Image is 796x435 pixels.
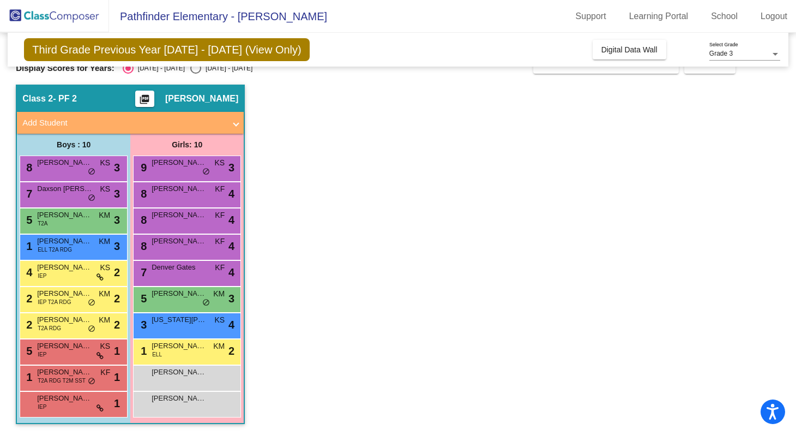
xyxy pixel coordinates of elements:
[38,219,47,228] span: T2A
[99,314,110,326] span: KM
[100,367,110,378] span: KF
[38,377,86,385] span: T2A RDG T2M SST
[228,238,234,254] span: 4
[37,157,92,168] span: [PERSON_NAME]
[88,325,95,333] span: do_not_disturb_alt
[152,210,206,221] span: [PERSON_NAME]
[138,214,147,226] span: 8
[114,159,120,176] span: 3
[88,377,95,386] span: do_not_disturb_alt
[215,183,225,195] span: KF
[138,94,151,109] mat-icon: picture_as_pdf
[215,262,225,273] span: KF
[152,350,162,359] span: ELL
[702,8,746,25] a: School
[37,183,92,194] span: Daxson [PERSON_NAME]
[23,162,32,174] span: 8
[37,314,92,325] span: [PERSON_NAME]
[38,403,46,411] span: IEP
[114,369,120,385] span: 1
[152,341,206,351] span: [PERSON_NAME]
[114,264,120,281] span: 2
[37,367,92,378] span: [PERSON_NAME]
[114,186,120,202] span: 3
[23,319,32,331] span: 2
[213,288,225,300] span: KM
[138,293,147,305] span: 5
[88,194,95,202] span: do_not_disturb_alt
[138,240,147,252] span: 8
[228,317,234,333] span: 4
[601,45,658,54] span: Digital Data Wall
[152,314,206,325] span: [US_STATE][PERSON_NAME]
[88,168,95,176] span: do_not_disturb_alt
[152,288,206,299] span: [PERSON_NAME]
[752,8,796,25] a: Logout
[138,345,147,357] span: 1
[228,264,234,281] span: 4
[99,236,110,247] span: KM
[37,341,92,351] span: [PERSON_NAME]
[215,157,225,169] span: KS
[38,246,72,254] span: ELL T2A RDG
[213,341,225,352] span: KM
[23,188,32,200] span: 7
[228,212,234,228] span: 4
[88,299,95,307] span: do_not_disturb_alt
[567,8,615,25] a: Support
[138,319,147,331] span: 3
[114,290,120,307] span: 2
[100,157,111,169] span: KS
[23,214,32,226] span: 5
[114,395,120,412] span: 1
[215,210,225,221] span: KF
[23,240,32,252] span: 1
[709,50,733,57] span: Grade 3
[123,63,252,74] mat-radio-group: Select an option
[114,343,120,359] span: 1
[100,262,111,273] span: KS
[22,117,225,129] mat-panel-title: Add Student
[23,266,32,278] span: 4
[38,350,46,359] span: IEP
[201,63,252,73] div: [DATE] - [DATE]
[109,8,327,25] span: Pathfinder Elementary - [PERSON_NAME]
[99,288,110,300] span: KM
[114,317,120,333] span: 2
[38,324,61,332] span: T2A RDG
[152,236,206,247] span: [PERSON_NAME]
[228,186,234,202] span: 4
[99,210,110,221] span: KM
[17,112,244,134] mat-expansion-panel-header: Add Student
[620,8,697,25] a: Learning Portal
[16,63,114,73] span: Display Scores for Years:
[138,188,147,200] span: 8
[114,238,120,254] span: 3
[17,134,130,156] div: Boys : 10
[37,236,92,247] span: [PERSON_NAME]
[202,168,210,176] span: do_not_disturb_alt
[37,262,92,273] span: [PERSON_NAME]
[215,236,225,247] span: KF
[228,343,234,359] span: 2
[152,393,206,404] span: [PERSON_NAME]
[22,93,53,104] span: Class 2
[130,134,244,156] div: Girls: 10
[37,288,92,299] span: [PERSON_NAME]
[100,183,111,195] span: KS
[114,212,120,228] span: 3
[23,371,32,383] span: 1
[152,262,206,273] span: Denver Gates
[134,63,185,73] div: [DATE] - [DATE]
[593,40,666,59] button: Digital Data Wall
[23,293,32,305] span: 2
[152,183,206,194] span: [PERSON_NAME]
[152,367,206,378] span: [PERSON_NAME]
[24,38,310,61] span: Third Grade Previous Year [DATE] - [DATE] (View Only)
[202,299,210,307] span: do_not_disturb_alt
[37,393,92,404] span: [PERSON_NAME]
[37,210,92,221] span: [PERSON_NAME]
[215,314,225,326] span: KS
[138,162,147,174] span: 9
[38,272,46,280] span: IEP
